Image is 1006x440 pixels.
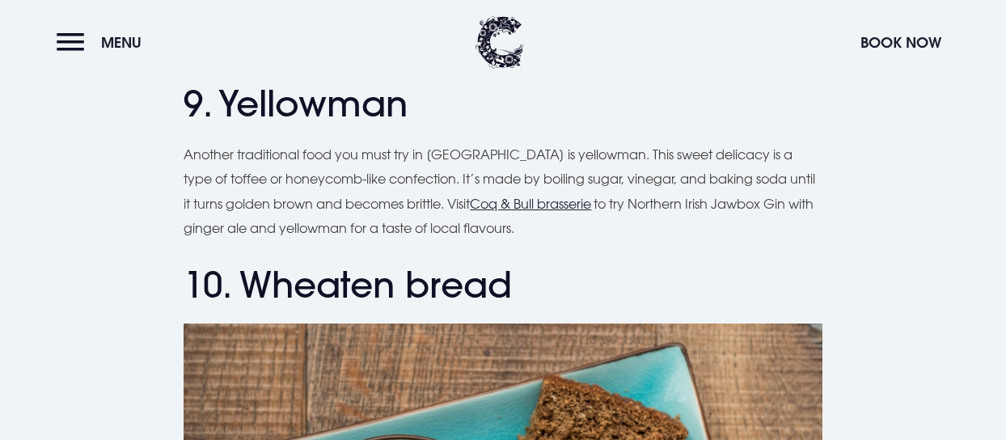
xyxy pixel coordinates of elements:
button: Menu [57,25,150,60]
a: Coq & Bull brasserie [470,196,591,212]
h2: 9. Yellowman [184,82,822,125]
span: Menu [101,33,142,52]
h2: 10. Wheaten bread [184,264,822,307]
p: Another traditional food you must try in [GEOGRAPHIC_DATA] is yellowman. This sweet delicacy is a... [184,142,822,241]
button: Book Now [852,25,949,60]
img: Clandeboye Lodge [476,16,524,69]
